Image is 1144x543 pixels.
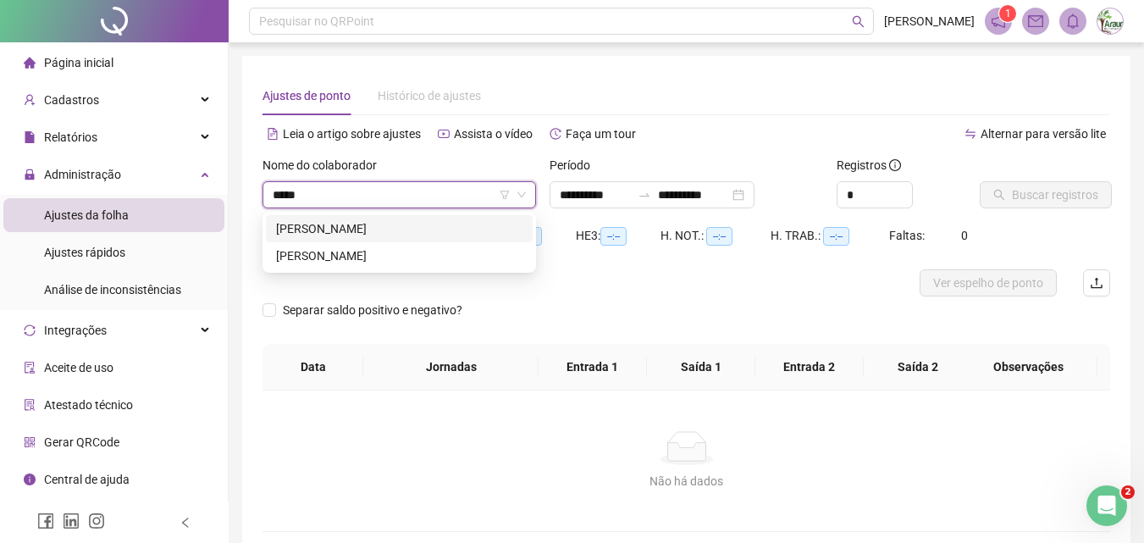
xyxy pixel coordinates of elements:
span: Gerar QRCode [44,435,119,449]
th: Saída 2 [864,344,972,391]
span: --:-- [706,227,732,246]
div: Não há dados [283,472,1090,490]
sup: 1 [999,5,1016,22]
span: Página inicial [44,56,113,69]
span: Leia o artigo sobre ajustes [283,127,421,141]
span: 0 [961,229,968,242]
span: Relatórios [44,130,97,144]
span: home [24,57,36,69]
th: Saída 1 [647,344,755,391]
span: --:-- [823,227,849,246]
span: upload [1090,276,1103,290]
span: info-circle [889,159,901,171]
span: swap [964,128,976,140]
span: search [852,15,865,28]
span: Aceite de uso [44,361,113,374]
span: instagram [88,513,105,529]
th: Data [263,344,363,391]
span: facebook [37,513,54,529]
span: to [638,188,651,202]
span: bell [1065,14,1080,29]
div: [PERSON_NAME] [276,247,522,265]
img: 48028 [1097,8,1123,34]
th: Entrada 2 [755,344,864,391]
span: Faltas: [889,229,927,242]
span: Faça um tour [566,127,636,141]
span: Ajustes rápidos [44,246,125,259]
th: Observações [959,344,1097,391]
div: CLAUDEMIR JORGE LIRA [266,215,533,242]
span: [PERSON_NAME] [884,12,975,30]
span: Integrações [44,324,107,337]
span: audit [24,362,36,374]
span: left [180,517,191,529]
div: CLAUDISTON TEIXEIRA SILVA [266,242,533,269]
span: Observações [973,357,1084,376]
span: file-text [267,128,279,140]
span: Atestado técnico [44,398,133,412]
span: info-circle [24,474,36,485]
label: Período [550,156,601,175]
span: Ajustes de ponto [263,89,351,103]
span: down [517,190,527,200]
span: lock [24,169,36,180]
span: Ajustes da folha [44,208,129,222]
th: Entrada 1 [539,344,647,391]
span: youtube [438,128,450,140]
span: Separar saldo positivo e negativo? [276,301,469,319]
span: sync [24,324,36,336]
span: filter [500,190,510,200]
span: Cadastros [44,93,99,107]
span: Assista o vídeo [454,127,533,141]
span: solution [24,399,36,411]
span: 1 [1005,8,1011,19]
label: Nome do colaborador [263,156,388,175]
span: Central de ajuda [44,473,130,486]
span: Análise de inconsistências [44,283,181,296]
iframe: Intercom live chat [1086,485,1127,526]
button: Buscar registros [980,181,1112,208]
div: HE 3: [576,226,660,246]
div: H. TRAB.: [771,226,889,246]
span: linkedin [63,513,80,529]
th: Jornadas [363,344,538,391]
span: qrcode [24,436,36,448]
button: Ver espelho de ponto [920,269,1057,296]
span: history [550,128,561,140]
span: user-add [24,94,36,106]
span: file [24,131,36,143]
span: notification [991,14,1006,29]
div: [PERSON_NAME] [276,219,522,238]
span: mail [1028,14,1043,29]
span: Registros [837,156,901,175]
span: 2 [1121,485,1135,499]
span: Alternar para versão lite [981,127,1106,141]
div: H. NOT.: [660,226,771,246]
span: --:-- [600,227,627,246]
span: swap-right [638,188,651,202]
span: Histórico de ajustes [378,89,481,103]
span: Administração [44,168,121,181]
